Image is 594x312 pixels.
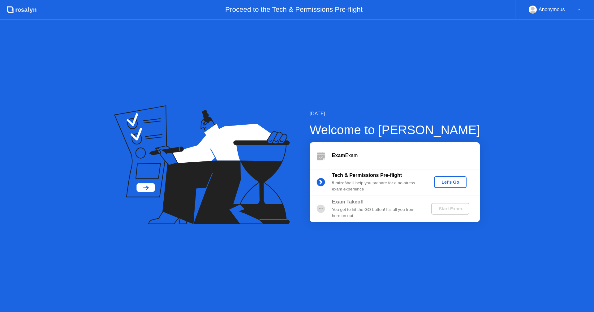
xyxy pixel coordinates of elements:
div: You get to hit the GO button! It’s all you from here on out [332,207,421,219]
b: Tech & Permissions Pre-flight [332,173,402,178]
button: Let's Go [434,176,467,188]
div: [DATE] [310,110,480,118]
button: Start Exam [431,203,469,215]
div: Exam [332,152,480,159]
b: 5 min [332,181,343,185]
div: Let's Go [437,180,464,185]
div: : We’ll help you prepare for a no-stress exam experience [332,180,421,193]
div: Start Exam [434,206,467,211]
b: Exam Takeoff [332,199,364,204]
div: Anonymous [539,6,565,14]
div: ▼ [578,6,581,14]
b: Exam [332,153,345,158]
div: Welcome to [PERSON_NAME] [310,121,480,139]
